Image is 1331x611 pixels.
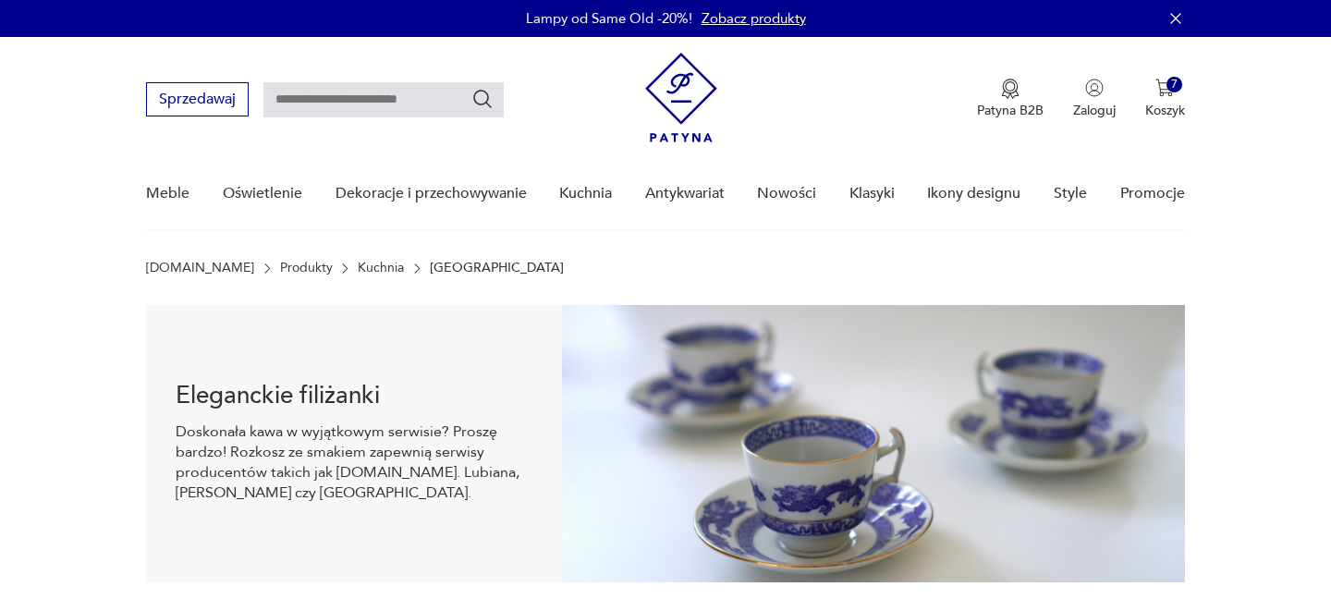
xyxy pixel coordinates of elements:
p: Zaloguj [1073,102,1116,119]
a: Dekoracje i przechowywanie [336,158,527,229]
a: Style [1054,158,1087,229]
a: Sprzedawaj [146,94,249,107]
div: 7 [1166,77,1182,92]
button: Sprzedawaj [146,82,249,116]
a: Antykwariat [645,158,725,229]
a: Meble [146,158,189,229]
p: Patyna B2B [977,102,1044,119]
a: Klasyki [849,158,895,229]
button: Szukaj [471,88,494,110]
p: [GEOGRAPHIC_DATA] [430,261,564,275]
a: Produkty [280,261,333,275]
h1: Eleganckie filiżanki [176,385,531,407]
a: [DOMAIN_NAME] [146,261,254,275]
p: Koszyk [1145,102,1185,119]
a: Oświetlenie [223,158,302,229]
p: Doskonała kawa w wyjątkowym serwisie? Proszę bardzo! Rozkosz ze smakiem zapewnią serwisy producen... [176,422,531,503]
img: Patyna - sklep z meblami i dekoracjami vintage [645,53,717,142]
a: Kuchnia [559,158,612,229]
a: Zobacz produkty [702,9,806,28]
button: Zaloguj [1073,79,1116,119]
img: Ikona koszyka [1155,79,1174,97]
a: Promocje [1120,158,1185,229]
a: Kuchnia [358,261,404,275]
img: Ikonka użytkownika [1085,79,1104,97]
a: Ikona medaluPatyna B2B [977,79,1044,119]
img: Ikona medalu [1001,79,1020,99]
p: Lampy od Same Old -20%! [526,9,692,28]
a: Nowości [757,158,816,229]
button: Patyna B2B [977,79,1044,119]
img: 1132479ba2f2d4faba0628093889a7ce.jpg [562,305,1185,582]
a: Ikony designu [927,158,1020,229]
button: 7Koszyk [1145,79,1185,119]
